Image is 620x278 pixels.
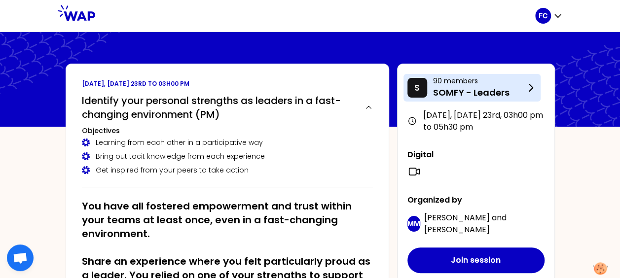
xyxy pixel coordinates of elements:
p: MM [407,219,420,229]
p: Digital [407,149,545,161]
p: FC [539,11,547,21]
div: Get inspired from your peers to take action [82,165,373,175]
p: SOMFY - Leaders [433,86,525,100]
span: [PERSON_NAME] [424,224,490,235]
p: 90 members [433,76,525,86]
h3: Objectives [82,126,373,136]
h2: Identify your personal strengths as leaders in a fast-changing environment (PM) [82,94,357,121]
div: Bring out tacit knowledge from each experience [82,151,373,161]
p: and [424,212,545,236]
span: [PERSON_NAME] [424,212,490,223]
p: S [414,81,420,95]
div: Ouvrir le chat [7,244,34,271]
button: FC [535,8,563,24]
button: Identify your personal strengths as leaders in a fast-changing environment (PM) [82,94,373,121]
div: [DATE], [DATE] 23rd , 03h00 pm to 05h30 pm [407,109,545,133]
p: Organized by [407,194,545,206]
div: Learning from each other in a participative way [82,138,373,147]
button: Join session [407,247,545,273]
p: [DATE], [DATE] 23rd to 03h00 pm [82,80,373,88]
